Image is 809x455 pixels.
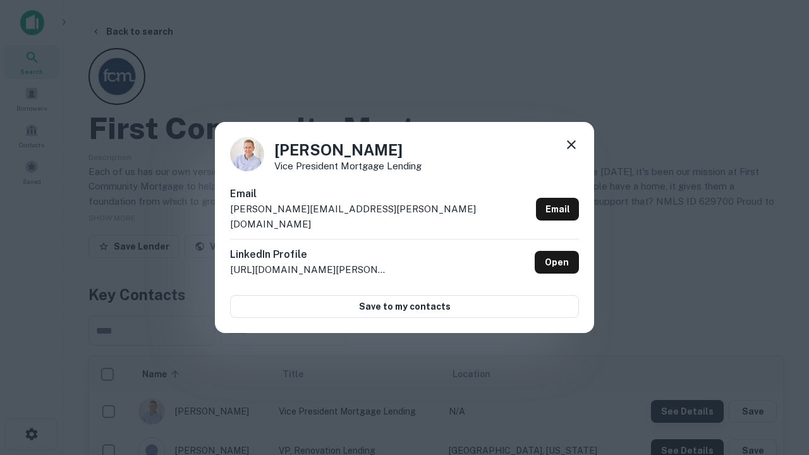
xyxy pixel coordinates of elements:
a: Email [536,198,579,221]
p: Vice President Mortgage Lending [274,161,422,171]
button: Save to my contacts [230,295,579,318]
h6: Email [230,186,531,202]
iframe: Chat Widget [746,313,809,374]
a: Open [535,251,579,274]
h4: [PERSON_NAME] [274,138,422,161]
p: [PERSON_NAME][EMAIL_ADDRESS][PERSON_NAME][DOMAIN_NAME] [230,202,531,231]
h6: LinkedIn Profile [230,247,388,262]
p: [URL][DOMAIN_NAME][PERSON_NAME] [230,262,388,277]
img: 1520878720083 [230,137,264,171]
